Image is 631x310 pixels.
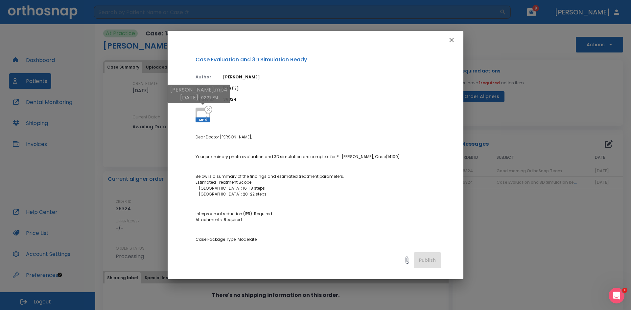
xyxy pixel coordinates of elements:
[622,288,627,293] span: 1
[196,117,210,122] span: MP4
[196,211,441,223] p: Interproximal reduction (IPR): Required Attachments: Required
[196,237,441,242] p: Case Package Type: Moderate
[196,56,441,64] p: Case Evaluation and 3D Simulation Ready
[201,95,218,101] p: 02:27 PM
[223,96,441,102] p: 36324
[196,134,441,140] p: Dear Doctor [PERSON_NAME],
[170,86,227,94] p: [PERSON_NAME].mp4
[196,74,215,80] p: Author
[196,174,441,197] p: Below is a summary of the findings and estimated treatment parameters. Estimated Treatment Scope:...
[223,74,441,80] p: [PERSON_NAME]
[196,154,441,160] p: Your preliminary photo evaluation and 3D simulation are complete for Pt. [PERSON_NAME], Case(14100).
[609,288,624,303] iframe: Intercom live chat
[223,85,441,91] p: [DATE]
[180,94,198,102] p: [DATE]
